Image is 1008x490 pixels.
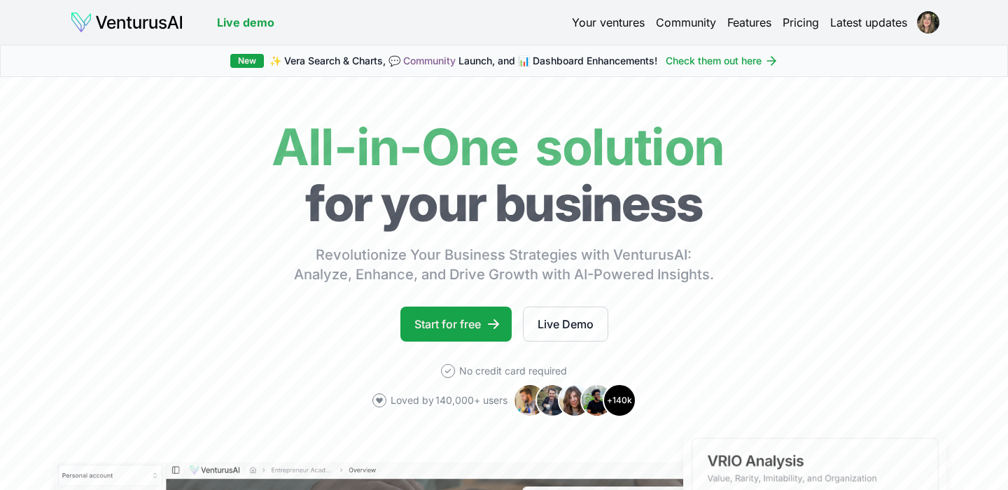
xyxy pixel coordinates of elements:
a: Start for free [400,307,512,342]
a: Live Demo [523,307,608,342]
a: Community [403,55,456,66]
a: Your ventures [572,14,645,31]
img: ACg8ocJJaJnm1srFG2uPwL56qOTjBXceLAcBG23UdzBHhBqRO044abrnIQ=s96-c [917,11,939,34]
img: Avatar 1 [513,384,547,417]
img: logo [70,11,183,34]
a: Pricing [783,14,819,31]
img: Avatar 2 [535,384,569,417]
img: Avatar 4 [580,384,614,417]
a: Live demo [217,14,274,31]
div: New [230,54,264,68]
a: Latest updates [830,14,907,31]
a: Features [727,14,771,31]
a: Check them out here [666,54,778,68]
a: Community [656,14,716,31]
span: ✨ Vera Search & Charts, 💬 Launch, and 📊 Dashboard Enhancements! [269,54,657,68]
img: Avatar 3 [558,384,591,417]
